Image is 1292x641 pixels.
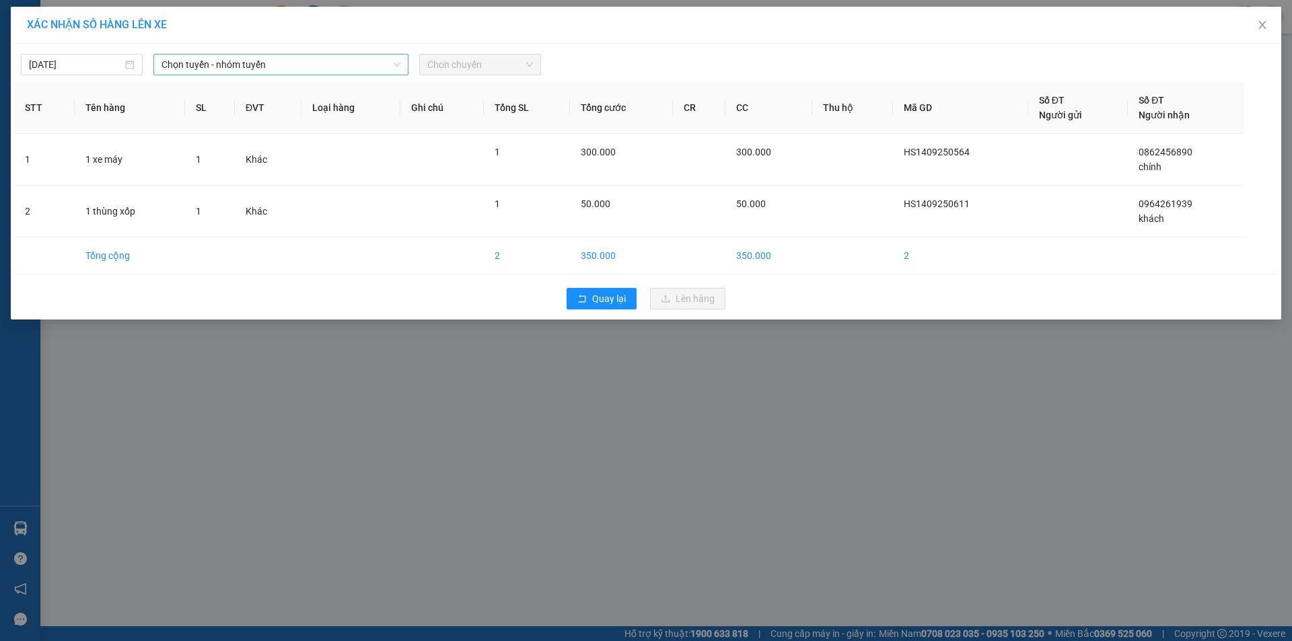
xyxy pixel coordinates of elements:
[1039,95,1065,106] span: Số ĐT
[495,147,500,157] span: 1
[75,134,185,186] td: 1 xe máy
[570,237,673,274] td: 350.000
[581,147,616,157] span: 300.000
[427,54,533,75] span: Chọn chuyến
[1139,213,1164,224] span: khách
[592,291,626,306] span: Quay lại
[29,57,122,72] input: 14/09/2025
[196,206,201,217] span: 1
[14,134,75,186] td: 1
[161,54,400,75] span: Chọn tuyến - nhóm tuyến
[484,82,570,134] th: Tổng SL
[7,39,36,86] img: logo
[725,237,813,274] td: 350.000
[27,18,167,31] span: XÁC NHẬN SỐ HÀNG LÊN XE
[393,61,401,69] span: down
[812,82,892,134] th: Thu hộ
[725,82,813,134] th: CC
[1244,7,1281,44] button: Close
[1039,110,1082,120] span: Người gửi
[44,11,136,54] strong: CHUYỂN PHÁT NHANH ĐÔNG LÝ
[75,186,185,237] td: 1 thùng xốp
[1139,95,1164,106] span: Số ĐT
[484,237,570,274] td: 2
[1139,161,1161,172] span: chính
[75,237,185,274] td: Tổng cộng
[904,198,970,209] span: HS1409250611
[1257,20,1268,30] span: close
[14,186,75,237] td: 2
[570,82,673,134] th: Tổng cước
[235,134,301,186] td: Khác
[67,57,110,71] span: SĐT XE
[904,147,970,157] span: HS1409250564
[893,82,1028,134] th: Mã GD
[301,82,400,134] th: Loại hàng
[567,288,637,309] button: rollbackQuay lại
[1139,198,1192,209] span: 0964261939
[650,288,725,309] button: uploadLên hàng
[185,82,235,134] th: SL
[736,198,766,209] span: 50.000
[53,74,127,103] strong: PHIẾU BIÊN NHẬN
[400,82,484,134] th: Ghi chú
[1139,110,1190,120] span: Người nhận
[1139,147,1192,157] span: 0862456890
[577,294,587,305] span: rollback
[196,154,201,165] span: 1
[75,82,185,134] th: Tên hàng
[14,82,75,134] th: STT
[673,82,725,134] th: CR
[495,198,500,209] span: 1
[581,198,610,209] span: 50.000
[143,54,222,69] span: HS1409250622
[235,82,301,134] th: ĐVT
[736,147,771,157] span: 300.000
[235,186,301,237] td: Khác
[893,237,1028,274] td: 2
